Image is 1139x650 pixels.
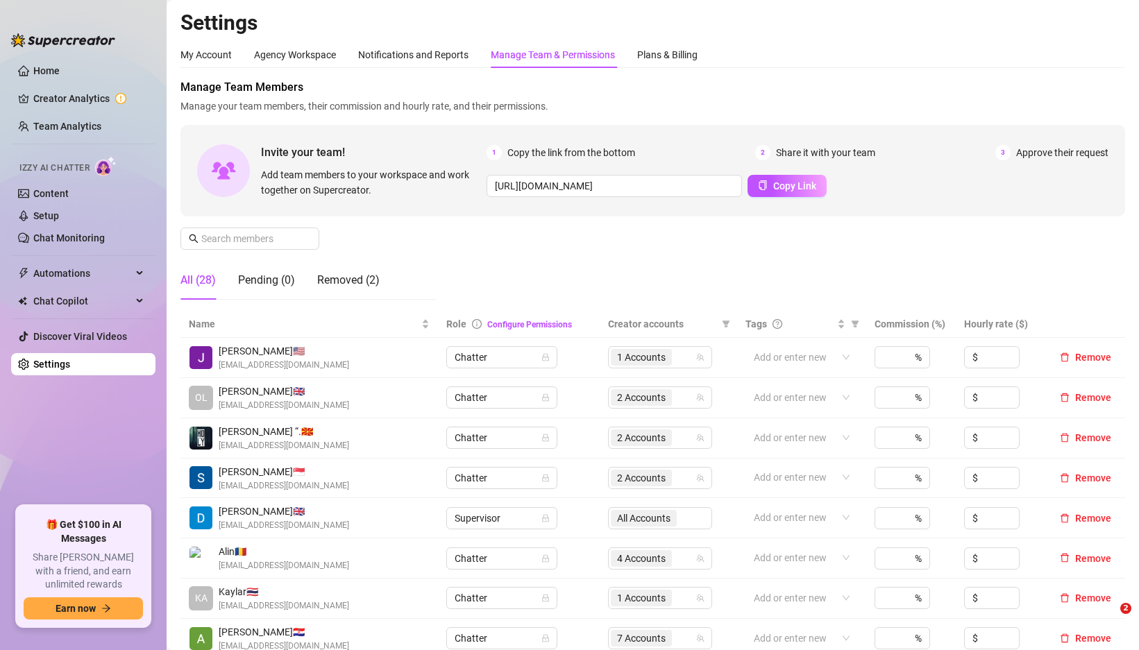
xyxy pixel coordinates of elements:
span: [EMAIL_ADDRESS][DOMAIN_NAME] [219,599,349,613]
h2: Settings [180,10,1125,36]
span: team [696,474,705,482]
span: 1 Accounts [611,590,672,606]
button: Remove [1054,389,1117,406]
span: KA [195,590,208,606]
span: Chat Copilot [33,290,132,312]
span: copy [758,180,768,190]
span: team [696,554,705,563]
span: info-circle [472,319,482,329]
span: [PERSON_NAME] 🇸🇬 [219,464,349,479]
span: 3 [995,145,1011,160]
span: Chatter [455,628,549,649]
span: 2 Accounts [617,470,666,486]
a: Configure Permissions [487,320,572,330]
span: delete [1060,633,1070,643]
span: 2 Accounts [617,430,666,445]
a: Discover Viral Videos [33,331,127,342]
span: Earn now [56,603,96,614]
span: 1 Accounts [617,350,666,365]
iframe: Intercom live chat [1092,603,1125,636]
span: Remove [1075,553,1111,564]
span: Remove [1075,513,1111,524]
span: Add team members to your workspace and work together on Supercreator. [261,167,481,198]
span: lock [541,514,550,522]
a: Content [33,188,69,199]
span: [PERSON_NAME] 🇬🇧 [219,504,349,519]
span: Manage Team Members [180,79,1125,96]
span: 2 [755,145,770,160]
span: 1 Accounts [611,349,672,366]
span: 🎁 Get $100 in AI Messages [24,518,143,545]
button: Remove [1054,550,1117,567]
span: lock [541,554,550,563]
span: Name [189,316,419,332]
div: Pending (0) [238,272,295,289]
span: lock [541,474,550,482]
span: filter [848,314,862,334]
span: 2 Accounts [611,389,672,406]
span: 4 Accounts [617,551,666,566]
span: [PERSON_NAME] 🇺🇸 [219,343,349,359]
span: filter [722,320,730,328]
span: Creator accounts [608,316,716,332]
span: Chatter [455,548,549,569]
span: 7 Accounts [617,631,666,646]
img: Simon Ovčar [189,466,212,489]
span: Remove [1075,392,1111,403]
span: [EMAIL_ADDRESS][DOMAIN_NAME] [219,479,349,493]
span: delete [1060,393,1070,402]
span: search [189,234,199,243]
span: filter [851,320,859,328]
span: 2 Accounts [611,429,672,446]
span: Tags [745,316,767,332]
div: Plans & Billing [637,47,698,62]
button: Copy Link [748,175,827,197]
span: [EMAIL_ADDRESS][DOMAIN_NAME] [219,559,349,572]
th: Name [180,311,438,338]
span: 2 [1120,603,1131,614]
span: Copy Link [773,180,816,191]
span: [PERSON_NAME] “. 🇲🇰 [219,424,349,439]
th: Hourly rate ($) [956,311,1046,338]
span: 7 Accounts [611,630,672,647]
a: Team Analytics [33,121,101,132]
div: All (28) [180,272,216,289]
span: Chatter [455,387,549,408]
span: team [696,634,705,642]
span: Izzy AI Chatter [19,162,90,175]
span: Share it with your team [776,145,875,160]
img: AI Chatter [95,156,117,176]
span: 1 [487,145,502,160]
img: Alin [189,547,212,570]
span: Invite your team! [261,144,487,161]
button: Remove [1054,510,1117,527]
span: OL [195,390,208,405]
span: Chatter [455,588,549,608]
span: delete [1060,593,1070,603]
span: Role [446,318,466,330]
img: Jacob Urbanek [189,346,212,369]
span: 4 Accounts [611,550,672,567]
span: delete [1060,513,1070,523]
a: Setup [33,210,59,221]
span: filter [719,314,733,334]
span: arrow-right [101,604,111,613]
span: 2 Accounts [611,470,672,486]
div: Notifications and Reports [358,47,469,62]
span: delete [1060,433,1070,443]
span: [EMAIL_ADDRESS][DOMAIN_NAME] [219,519,349,532]
span: delete [1060,553,1070,563]
a: Creator Analytics exclamation-circle [33,87,144,110]
button: Remove [1054,590,1117,606]
button: Earn nowarrow-right [24,597,143,619]
div: My Account [180,47,232,62]
span: Remove [1075,352,1111,363]
span: [EMAIL_ADDRESS][DOMAIN_NAME] [219,359,349,372]
button: Remove [1054,349,1117,366]
span: lock [541,393,550,402]
a: Home [33,65,60,76]
span: Kaylar 🇹🇭 [219,584,349,599]
div: Manage Team & Permissions [491,47,615,62]
span: Manage your team members, their commission and hourly rate, and their permissions. [180,99,1125,114]
img: Daniel jones [189,506,212,529]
